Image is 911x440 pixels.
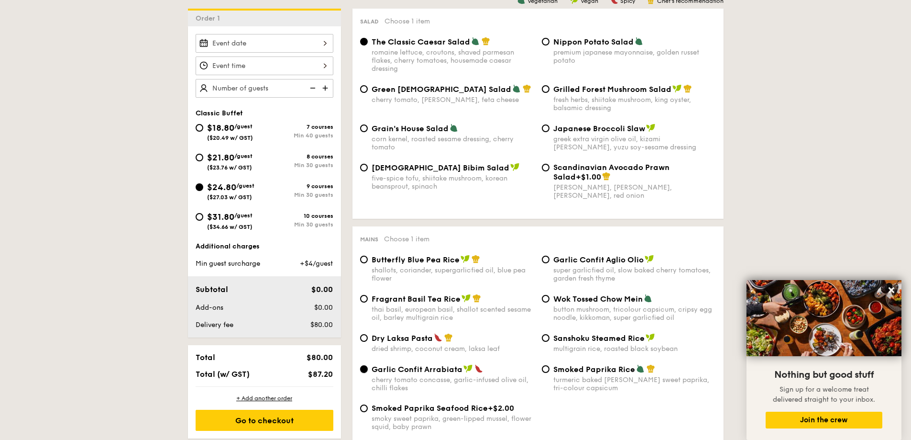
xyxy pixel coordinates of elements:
[196,56,333,75] input: Event time
[542,365,549,373] input: Smoked Paprika Riceturmeric baked [PERSON_NAME] sweet paprika, tri-colour capsicum
[207,123,234,133] span: $18.80
[553,85,671,94] span: Grilled Forest Mushroom Salad
[553,37,634,46] span: Nippon Potato Salad
[646,124,656,132] img: icon-vegan.f8ff3823.svg
[372,415,534,431] div: smoky sweet paprika, green-lipped mussel, flower squid, baby prawn
[372,174,534,191] div: five-spice tofu, shiitake mushroom, korean beansprout, spinach
[360,38,368,45] input: The Classic Caesar Saladromaine lettuce, croutons, shaved parmesan flakes, cherry tomatoes, house...
[372,163,509,172] span: [DEMOGRAPHIC_DATA] Bibim Salad
[672,84,682,93] img: icon-vegan.f8ff3823.svg
[236,182,254,189] span: /guest
[264,192,333,198] div: Min 30 guests
[553,255,644,264] span: Garlic Confit Aglio Olio
[372,305,534,322] div: thai basil, european basil, shallot scented sesame oil, barley multigrain rice
[360,405,368,412] input: Smoked Paprika Seafood Rice+$2.00smoky sweet paprika, green-lipped mussel, flower squid, baby prawn
[384,235,429,243] span: Choose 1 item
[207,152,234,163] span: $21.80
[884,282,899,298] button: Close
[196,154,203,161] input: $21.80/guest($23.76 w/ GST)8 coursesMin 30 guests
[307,353,333,362] span: $80.00
[196,79,333,98] input: Number of guests
[746,280,901,356] img: DSC07876-Edit02-Large.jpeg
[207,135,253,141] span: ($20.49 w/ GST)
[196,34,333,53] input: Event date
[196,124,203,132] input: $18.80/guest($20.49 w/ GST)7 coursesMin 40 guests
[196,321,233,329] span: Delivery fee
[472,255,480,263] img: icon-chef-hat.a58ddaea.svg
[766,412,882,429] button: Join the crew
[553,48,716,65] div: premium japanese mayonnaise, golden russet potato
[360,256,368,263] input: Butterfly Blue Pea Riceshallots, coriander, supergarlicfied oil, blue pea flower
[311,285,333,294] span: $0.00
[360,334,368,342] input: Dry Laksa Pastadried shrimp, coconut cream, laksa leaf
[372,376,534,392] div: cherry tomato concasse, garlic-infused olive oil, chilli flakes
[384,17,430,25] span: Choose 1 item
[647,364,655,373] img: icon-chef-hat.a58ddaea.svg
[360,236,378,243] span: Mains
[319,79,333,97] img: icon-add.58712e84.svg
[196,213,203,221] input: $31.80/guest($34.66 w/ GST)10 coursesMin 30 guests
[461,255,470,263] img: icon-vegan.f8ff3823.svg
[196,109,243,117] span: Classic Buffet
[360,18,379,25] span: Salad
[372,124,449,133] span: Grain's House Salad
[553,266,716,282] div: super garlicfied oil, slow baked cherry tomatoes, garden fresh thyme
[305,79,319,97] img: icon-reduce.1d2dbef1.svg
[207,212,234,222] span: $31.80
[773,385,875,404] span: Sign up for a welcome treat delivered straight to your inbox.
[360,85,368,93] input: Green [DEMOGRAPHIC_DATA] Saladcherry tomato, [PERSON_NAME], feta cheese
[372,266,534,282] div: shallots, coriander, supergarlicfied oil, blue pea flower
[264,213,333,219] div: 10 courses
[207,182,236,192] span: $24.80
[372,255,460,264] span: Butterfly Blue Pea Rice
[372,365,462,374] span: Garlic Confit Arrabiata
[553,305,716,322] div: button mushroom, tricolour capsicum, cripsy egg noodle, kikkoman, super garlicfied oil
[553,345,716,353] div: multigrain rice, roasted black soybean
[553,334,645,343] span: Sanshoku Steamed Rice
[196,395,333,402] div: + Add another order
[196,183,203,191] input: $24.80/guest($27.03 w/ GST)9 coursesMin 30 guests
[264,183,333,190] div: 9 courses
[553,135,716,151] div: greek extra virgin olive oil, kizami [PERSON_NAME], yuzu soy-sesame dressing
[542,256,549,263] input: Garlic Confit Aglio Oliosuper garlicfied oil, slow baked cherry tomatoes, garden fresh thyme
[542,124,549,132] input: Japanese Broccoli Slawgreek extra virgin olive oil, kizami [PERSON_NAME], yuzu soy-sesame dressing
[196,304,223,312] span: Add-ons
[510,163,520,171] img: icon-vegan.f8ff3823.svg
[553,294,643,304] span: Wok Tossed Chow Mein
[314,304,333,312] span: $0.00
[300,259,333,268] span: +$4/guest
[372,37,470,46] span: The Classic Caesar Salad
[310,321,333,329] span: $80.00
[264,162,333,169] div: Min 30 guests
[644,294,652,303] img: icon-vegetarian.fe4039eb.svg
[461,294,471,303] img: icon-vegan.f8ff3823.svg
[372,96,534,104] div: cherry tomato, [PERSON_NAME], feta cheese
[474,364,483,373] img: icon-spicy.37a8142b.svg
[308,370,333,379] span: $87.20
[553,376,716,392] div: turmeric baked [PERSON_NAME] sweet paprika, tri-colour capsicum
[372,334,433,343] span: Dry Laksa Pasta
[264,124,333,130] div: 7 courses
[636,364,645,373] img: icon-vegetarian.fe4039eb.svg
[360,365,368,373] input: Garlic Confit Arrabiatacherry tomato concasse, garlic-infused olive oil, chilli flakes
[196,353,215,362] span: Total
[207,194,252,201] span: ($27.03 w/ GST)
[372,48,534,73] div: romaine lettuce, croutons, shaved parmesan flakes, cherry tomatoes, housemade caesar dressing
[512,84,521,93] img: icon-vegetarian.fe4039eb.svg
[471,37,480,45] img: icon-vegetarian.fe4039eb.svg
[542,38,549,45] input: Nippon Potato Saladpremium japanese mayonnaise, golden russet potato
[553,124,645,133] span: Japanese Broccoli Slaw
[635,37,643,45] img: icon-vegetarian.fe4039eb.svg
[488,404,514,413] span: +$2.00
[542,85,549,93] input: Grilled Forest Mushroom Saladfresh herbs, shiitake mushroom, king oyster, balsamic dressing
[234,212,252,219] span: /guest
[372,85,511,94] span: Green [DEMOGRAPHIC_DATA] Salad
[576,172,601,181] span: +$1.00
[234,123,252,130] span: /guest
[542,164,549,171] input: Scandinavian Avocado Prawn Salad+$1.00[PERSON_NAME], [PERSON_NAME], [PERSON_NAME], red onion
[234,153,252,159] span: /guest
[360,124,368,132] input: Grain's House Saladcorn kernel, roasted sesame dressing, cherry tomato
[553,183,716,200] div: [PERSON_NAME], [PERSON_NAME], [PERSON_NAME], red onion
[196,242,333,251] div: Additional charges
[683,84,692,93] img: icon-chef-hat.a58ddaea.svg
